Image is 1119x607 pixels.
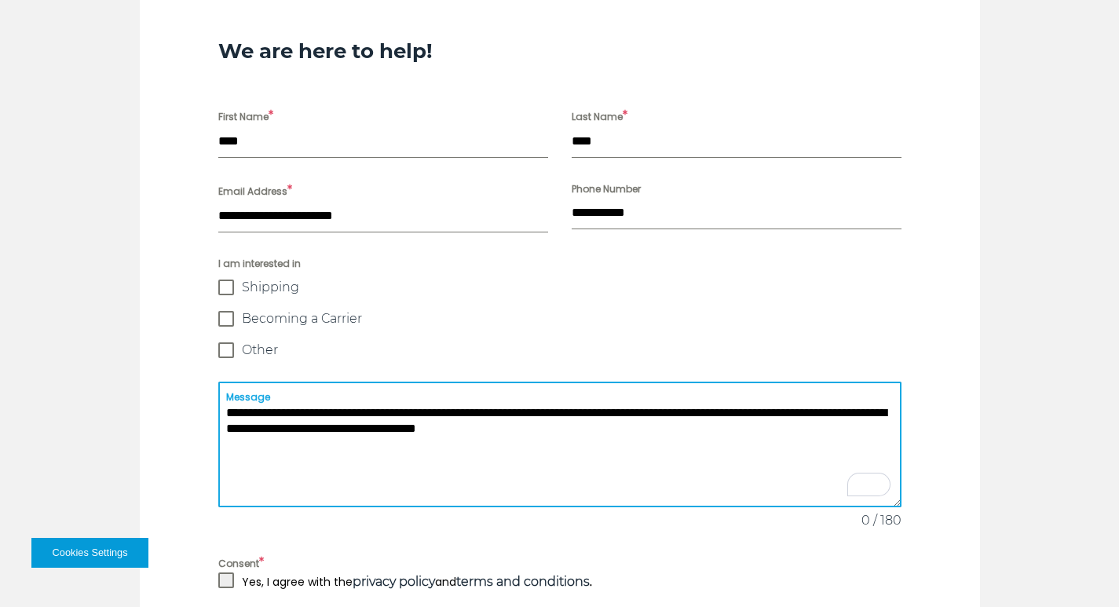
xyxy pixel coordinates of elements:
[353,574,435,589] a: privacy policy
[456,574,590,589] a: terms and conditions
[242,572,592,591] p: Yes, I agree with the and
[218,38,901,64] h3: We are here to help!
[218,382,901,507] textarea: To enrich screen reader interactions, please activate Accessibility in Grammarly extension settings
[218,256,901,272] span: I am interested in
[218,554,901,572] label: Consent
[31,538,148,568] button: Cookies Settings
[218,342,901,358] label: Other
[242,280,299,295] span: Shipping
[242,311,362,327] span: Becoming a Carrier
[218,280,901,295] label: Shipping
[242,342,278,358] span: Other
[456,574,592,590] strong: .
[218,311,901,327] label: Becoming a Carrier
[861,511,901,530] span: 0 / 180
